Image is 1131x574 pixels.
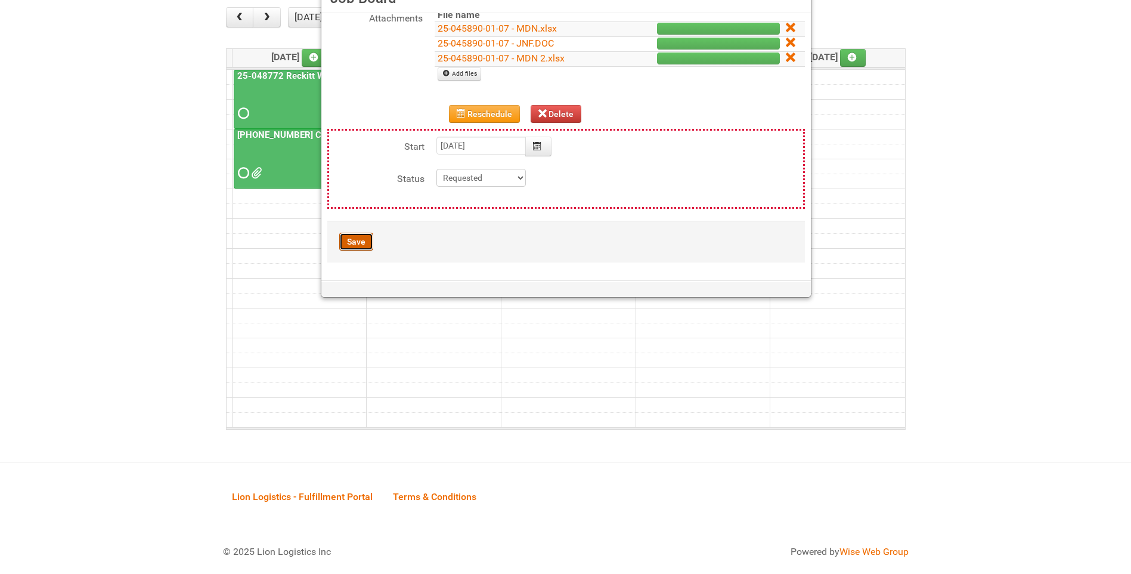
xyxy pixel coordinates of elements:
a: 25-045890-01-07 - MDN.xlsx [438,23,557,34]
button: Delete [531,105,582,123]
div: © 2025 Lion Logistics Inc [214,536,560,568]
label: Attachments [327,8,423,26]
a: [PHONE_NUMBER] CTI PQB [PERSON_NAME] Real US [235,129,457,140]
a: 25-045890-01-07 - JNF.DOC [438,38,554,49]
button: [DATE] [288,7,329,27]
span: [DATE] [810,51,866,63]
a: [PHONE_NUMBER] CTI PQB [PERSON_NAME] Real US [234,129,363,189]
a: Wise Web Group [839,546,909,557]
a: 25-048772 Reckitt Wipes Stage 4 [234,70,363,129]
label: Start [329,137,424,154]
a: 25-045890-01-07 - MDN 2.xlsx [438,53,565,64]
span: Requested [238,169,246,177]
span: Terms & Conditions [393,491,476,502]
a: Terms & Conditions [384,478,485,515]
span: [DATE] [271,51,328,63]
th: File name [435,8,608,22]
button: Save [339,233,373,251]
a: Add files [438,67,481,81]
a: Lion Logistics - Fulfillment Portal [223,478,382,515]
button: Reschedule [449,105,520,123]
a: Add an event [840,49,866,67]
div: Powered by [581,545,909,559]
a: 25-048772 Reckitt Wipes Stage 4 [235,70,377,81]
span: Requested [238,109,246,118]
span: 25-045890-01-07 - MDN.xlsx 25-045890-01-07 - JNF.DOC [251,169,259,177]
label: Status [329,169,424,186]
a: Add an event [302,49,328,67]
span: Lion Logistics - Fulfillment Portal [232,491,373,502]
button: Calendar [525,137,551,156]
